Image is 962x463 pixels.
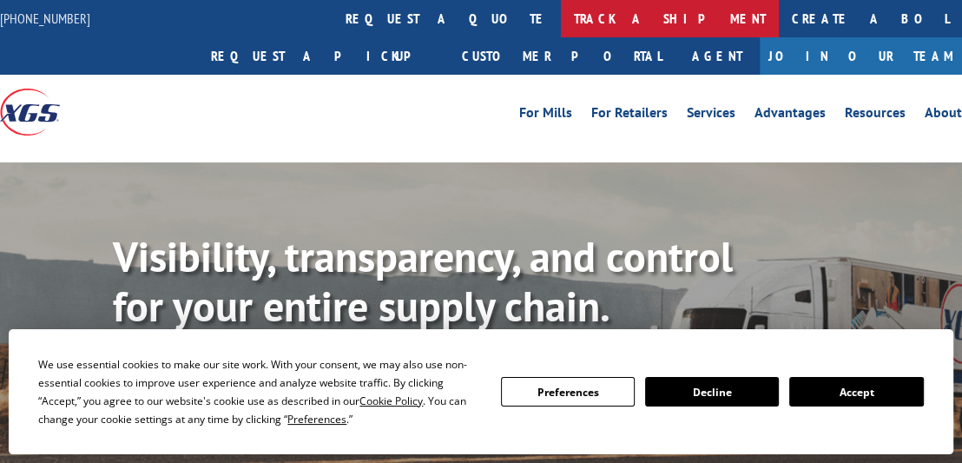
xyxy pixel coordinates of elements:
[754,106,826,125] a: Advantages
[9,329,953,454] div: Cookie Consent Prompt
[519,106,572,125] a: For Mills
[845,106,906,125] a: Resources
[359,394,423,408] span: Cookie Policy
[675,37,760,75] a: Agent
[287,412,346,427] span: Preferences
[113,229,733,334] b: Visibility, transparency, and control for your entire supply chain.
[591,106,668,125] a: For Retailers
[38,355,479,428] div: We use essential cookies to make our site work. With your consent, we may also use non-essential ...
[198,37,449,75] a: Request a pickup
[925,106,962,125] a: About
[645,377,779,407] button: Decline
[449,37,675,75] a: Customer Portal
[501,377,635,407] button: Preferences
[789,377,923,407] button: Accept
[687,106,735,125] a: Services
[760,37,962,75] a: Join Our Team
